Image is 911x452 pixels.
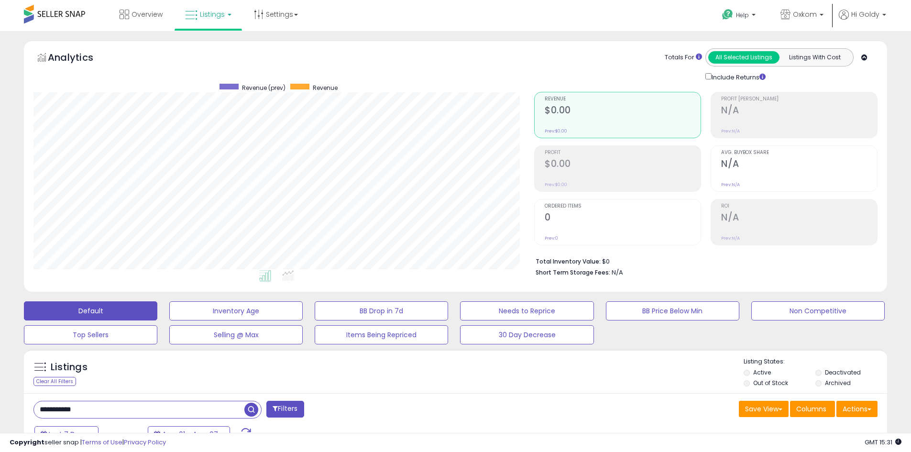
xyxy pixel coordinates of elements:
[793,10,817,19] span: Oxkom
[49,430,87,439] span: Last 7 Days
[100,430,144,440] span: Compared to:
[460,325,593,344] button: 30 Day Decrease
[536,268,610,276] b: Short Term Storage Fees:
[753,368,771,376] label: Active
[545,105,701,118] h2: $0.00
[545,182,567,187] small: Prev: $0.00
[708,51,779,64] button: All Selected Listings
[721,105,877,118] h2: N/A
[242,84,285,92] span: Revenue (prev)
[721,212,877,225] h2: N/A
[460,301,593,320] button: Needs to Reprice
[34,426,99,442] button: Last 7 Days
[612,268,623,277] span: N/A
[315,325,448,344] button: Items Being Repriced
[851,10,879,19] span: Hi Goldy
[721,97,877,102] span: Profit [PERSON_NAME]
[51,361,88,374] h5: Listings
[736,11,749,19] span: Help
[779,51,850,64] button: Listings With Cost
[162,430,218,439] span: Aug-01 - Aug-07
[24,325,157,344] button: Top Sellers
[169,325,303,344] button: Selling @ Max
[545,150,701,155] span: Profit
[739,401,789,417] button: Save View
[721,158,877,171] h2: N/A
[722,9,734,21] i: Get Help
[825,379,851,387] label: Archived
[744,357,887,366] p: Listing States:
[124,438,166,447] a: Privacy Policy
[865,438,901,447] span: 2025-08-15 15:31 GMT
[536,255,870,266] li: $0
[545,204,701,209] span: Ordered Items
[714,1,765,31] a: Help
[721,204,877,209] span: ROI
[536,257,601,265] b: Total Inventory Value:
[545,158,701,171] h2: $0.00
[790,401,835,417] button: Columns
[839,10,886,31] a: Hi Goldy
[48,51,112,66] h5: Analytics
[721,128,740,134] small: Prev: N/A
[721,182,740,187] small: Prev: N/A
[721,235,740,241] small: Prev: N/A
[751,301,885,320] button: Non Competitive
[836,401,878,417] button: Actions
[266,401,304,418] button: Filters
[796,404,826,414] span: Columns
[33,377,76,386] div: Clear All Filters
[545,235,558,241] small: Prev: 0
[82,438,122,447] a: Terms of Use
[148,426,230,442] button: Aug-01 - Aug-07
[545,97,701,102] span: Revenue
[665,53,702,62] div: Totals For
[132,10,163,19] span: Overview
[10,438,44,447] strong: Copyright
[545,212,701,225] h2: 0
[10,438,166,447] div: seller snap | |
[169,301,303,320] button: Inventory Age
[698,71,777,82] div: Include Returns
[200,10,225,19] span: Listings
[315,301,448,320] button: BB Drop in 7d
[606,301,739,320] button: BB Price Below Min
[721,150,877,155] span: Avg. Buybox Share
[24,301,157,320] button: Default
[545,128,567,134] small: Prev: $0.00
[825,368,861,376] label: Deactivated
[753,379,788,387] label: Out of Stock
[313,84,338,92] span: Revenue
